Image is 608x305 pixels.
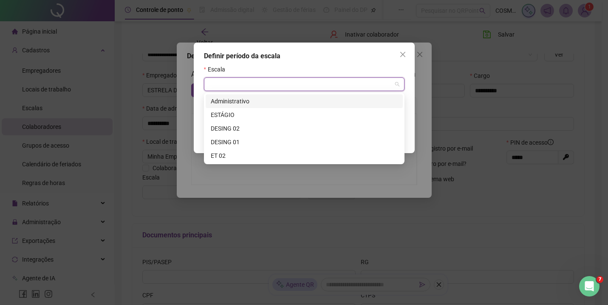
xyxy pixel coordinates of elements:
label: Escala [204,65,231,74]
div: ET 02 [206,149,403,162]
span: 7 [597,276,603,283]
div: DESING 01 [211,137,398,147]
div: ESTÁGIO [206,108,403,122]
div: DESING 01 [206,135,403,149]
div: DESING 02 [206,122,403,135]
div: ESTÁGIO [211,110,398,120]
div: Definir período da escala [204,51,404,61]
div: Administrativo [206,94,403,108]
div: Administrativo [211,97,398,106]
iframe: Intercom live chat [579,276,600,296]
button: Close [396,48,410,61]
div: DESING 02 [211,124,398,133]
span: close [399,51,406,58]
div: ET 02 [211,151,398,160]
